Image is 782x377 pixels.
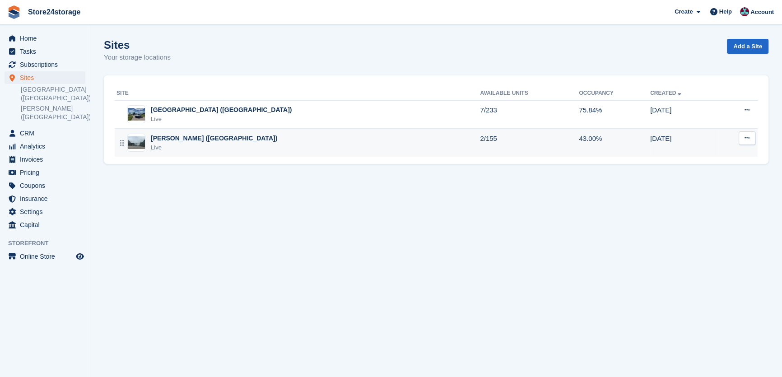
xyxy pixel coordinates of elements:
[579,86,650,101] th: Occupancy
[74,251,85,262] a: Preview store
[727,39,768,54] a: Add a Site
[104,39,171,51] h1: Sites
[650,90,683,96] a: Created
[675,7,693,16] span: Create
[20,127,74,140] span: CRM
[151,134,277,143] div: [PERSON_NAME] ([GEOGRAPHIC_DATA])
[5,192,85,205] a: menu
[20,219,74,231] span: Capital
[5,153,85,166] a: menu
[650,129,718,157] td: [DATE]
[5,205,85,218] a: menu
[5,58,85,71] a: menu
[115,86,480,101] th: Site
[5,45,85,58] a: menu
[20,179,74,192] span: Coupons
[750,8,774,17] span: Account
[579,100,650,129] td: 75.84%
[5,179,85,192] a: menu
[5,219,85,231] a: menu
[151,115,292,124] div: Live
[480,129,579,157] td: 2/155
[20,45,74,58] span: Tasks
[650,100,718,129] td: [DATE]
[20,153,74,166] span: Invoices
[151,143,277,152] div: Live
[20,205,74,218] span: Settings
[128,108,145,121] img: Image of Manston Airport (Kent) site
[104,52,171,63] p: Your storage locations
[21,85,85,102] a: [GEOGRAPHIC_DATA] ([GEOGRAPHIC_DATA])
[128,136,145,149] img: Image of Warley Brentwood (Essex) site
[5,127,85,140] a: menu
[5,250,85,263] a: menu
[20,166,74,179] span: Pricing
[5,32,85,45] a: menu
[5,166,85,179] a: menu
[480,100,579,129] td: 7/233
[480,86,579,101] th: Available Units
[740,7,749,16] img: George
[5,71,85,84] a: menu
[20,71,74,84] span: Sites
[719,7,732,16] span: Help
[20,32,74,45] span: Home
[7,5,21,19] img: stora-icon-8386f47178a22dfd0bd8f6a31ec36ba5ce8667c1dd55bd0f319d3a0aa187defe.svg
[579,129,650,157] td: 43.00%
[24,5,84,19] a: Store24storage
[20,250,74,263] span: Online Store
[5,140,85,153] a: menu
[20,192,74,205] span: Insurance
[8,239,90,248] span: Storefront
[21,104,85,121] a: [PERSON_NAME] ([GEOGRAPHIC_DATA])
[151,105,292,115] div: [GEOGRAPHIC_DATA] ([GEOGRAPHIC_DATA])
[20,140,74,153] span: Analytics
[20,58,74,71] span: Subscriptions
